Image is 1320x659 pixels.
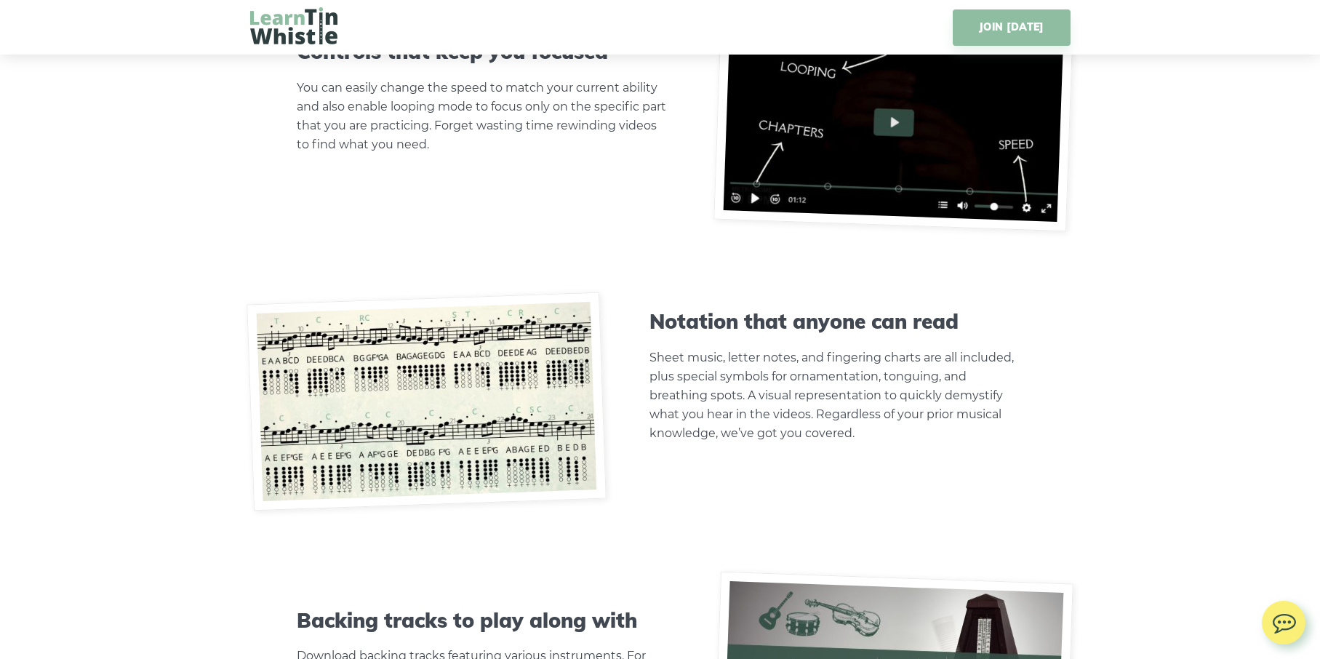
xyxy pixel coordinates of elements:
[714,12,1074,231] img: Tin Whistle Course - Smart video controls
[250,7,337,44] img: LearnTinWhistle.com
[297,608,671,633] h3: Backing tracks to play along with
[649,348,1023,443] p: Sheet music, letter notes, and fingering charts are all included, plus special symbols for orname...
[247,292,607,511] img: Tin Whistle Course - Tabs and sheet music
[1262,601,1305,638] img: chat.svg
[297,79,671,154] p: You can easily change the speed to match your current ability and also enable looping mode to foc...
[649,309,1023,334] h3: Notation that anyone can read
[953,9,1070,46] a: JOIN [DATE]
[297,39,671,64] h3: Controls that keep you focused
